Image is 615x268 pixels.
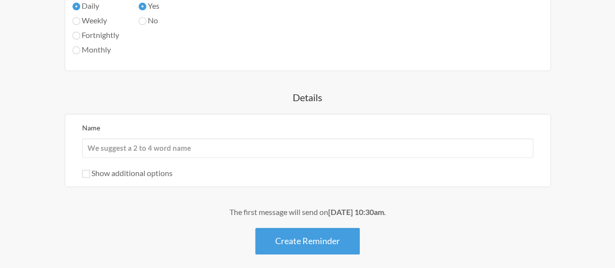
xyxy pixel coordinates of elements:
[82,138,533,158] input: We suggest a 2 to 4 word name
[72,44,119,55] label: Monthly
[82,124,100,132] label: Name
[72,17,80,25] input: Weekly
[72,15,119,26] label: Weekly
[72,46,80,54] input: Monthly
[328,207,384,216] strong: [DATE] 10:30am
[72,32,80,39] input: Fortnightly
[72,29,119,41] label: Fortnightly
[29,90,586,104] h4: Details
[139,2,146,10] input: Yes
[82,168,173,178] label: Show additional options
[255,228,360,254] button: Create Reminder
[139,17,146,25] input: No
[139,15,191,26] label: No
[82,170,90,178] input: Show additional options
[29,206,586,218] div: The first message will send on .
[72,2,80,10] input: Daily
